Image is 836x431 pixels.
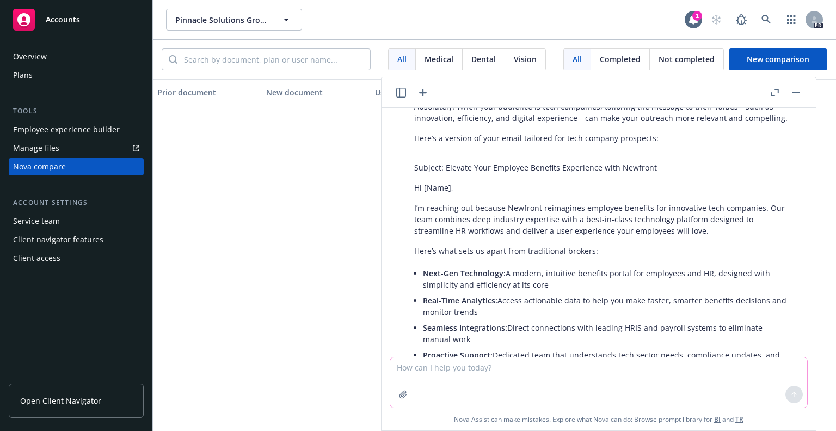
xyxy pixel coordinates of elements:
[13,139,59,157] div: Manage files
[705,9,727,31] a: Start snowing
[9,231,144,248] a: Client navigator features
[414,202,792,236] p: I’m reaching out because Newfront reimagines employee benefits for innovative tech companies. Our...
[423,323,507,333] span: Seamless Integrations:
[755,9,777,31] a: Search
[573,53,582,65] span: All
[9,121,144,138] a: Employee experience builder
[13,66,33,84] div: Plans
[714,415,721,424] a: BI
[371,79,452,105] button: User
[414,101,792,124] p: Absolutely! When your audience is tech companies, tailoring the message to their values—such as i...
[13,121,120,138] div: Employee experience builder
[454,408,743,430] span: Nova Assist can make mistakes. Explore what Nova can do: Browse prompt library for and
[747,54,809,64] span: New comparison
[175,14,269,26] span: Pinnacle Solutions Group
[423,295,497,306] span: Real-Time Analytics:
[9,213,144,230] a: Service team
[730,9,752,31] a: Report a Bug
[423,265,792,293] li: A modern, intuitive benefits portal for employees and HR, designed with simplicity and efficiency...
[9,158,144,175] a: Nova compare
[262,79,371,105] button: New document
[414,162,792,173] p: Subject: Elevate Your Employee Benefits Experience with Newfront
[780,9,802,31] a: Switch app
[423,350,493,360] span: Proactive Support:
[13,213,60,230] div: Service team
[414,245,792,257] p: Here’s what sets us apart from traditional brokers:
[9,106,144,117] div: Tools
[423,293,792,320] li: Access actionable data to help you make faster, smarter benefits decisions and monitor trends
[414,132,792,144] p: Here’s a version of your email tailored for tech company prospects:
[514,53,537,65] span: Vision
[9,66,144,84] a: Plans
[20,395,101,406] span: Open Client Navigator
[169,55,177,64] svg: Search
[375,87,448,98] div: User
[414,182,792,193] p: Hi [Name],
[9,139,144,157] a: Manage files
[153,79,262,105] button: Prior document
[46,15,80,24] span: Accounts
[9,48,144,65] a: Overview
[266,87,366,98] div: New document
[423,268,506,278] span: Next-Gen Technology:
[471,53,496,65] span: Dental
[13,158,66,175] div: Nova compare
[157,87,257,98] div: Prior document
[423,320,792,347] li: Direct connections with leading HRIS and payroll systems to eliminate manual work
[397,53,407,65] span: All
[9,4,144,35] a: Accounts
[13,231,103,248] div: Client navigator features
[166,9,302,31] button: Pinnacle Solutions Group
[13,48,47,65] div: Overview
[9,197,144,208] div: Account settings
[425,53,453,65] span: Medical
[177,49,370,70] input: Search by document, plan or user name...
[423,347,792,374] li: Dedicated team that understands tech sector needs, compliance updates, and emerging best practices
[659,53,715,65] span: Not completed
[13,250,60,267] div: Client access
[600,53,641,65] span: Completed
[692,11,702,21] div: 1
[729,48,827,70] button: New comparison
[9,250,144,267] a: Client access
[735,415,743,424] a: TR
